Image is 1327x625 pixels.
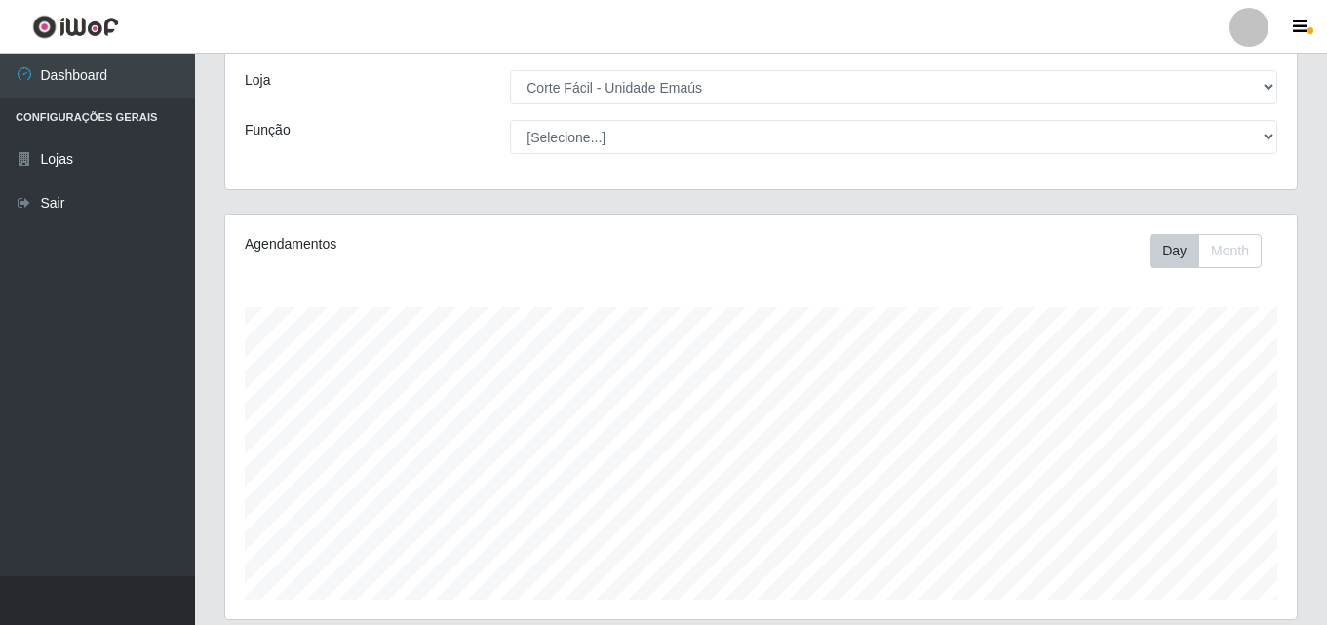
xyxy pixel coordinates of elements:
[245,120,291,140] label: Função
[1150,234,1199,268] button: Day
[245,234,658,254] div: Agendamentos
[1150,234,1277,268] div: Toolbar with button groups
[32,15,119,39] img: CoreUI Logo
[1150,234,1262,268] div: First group
[1198,234,1262,268] button: Month
[245,70,270,91] label: Loja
